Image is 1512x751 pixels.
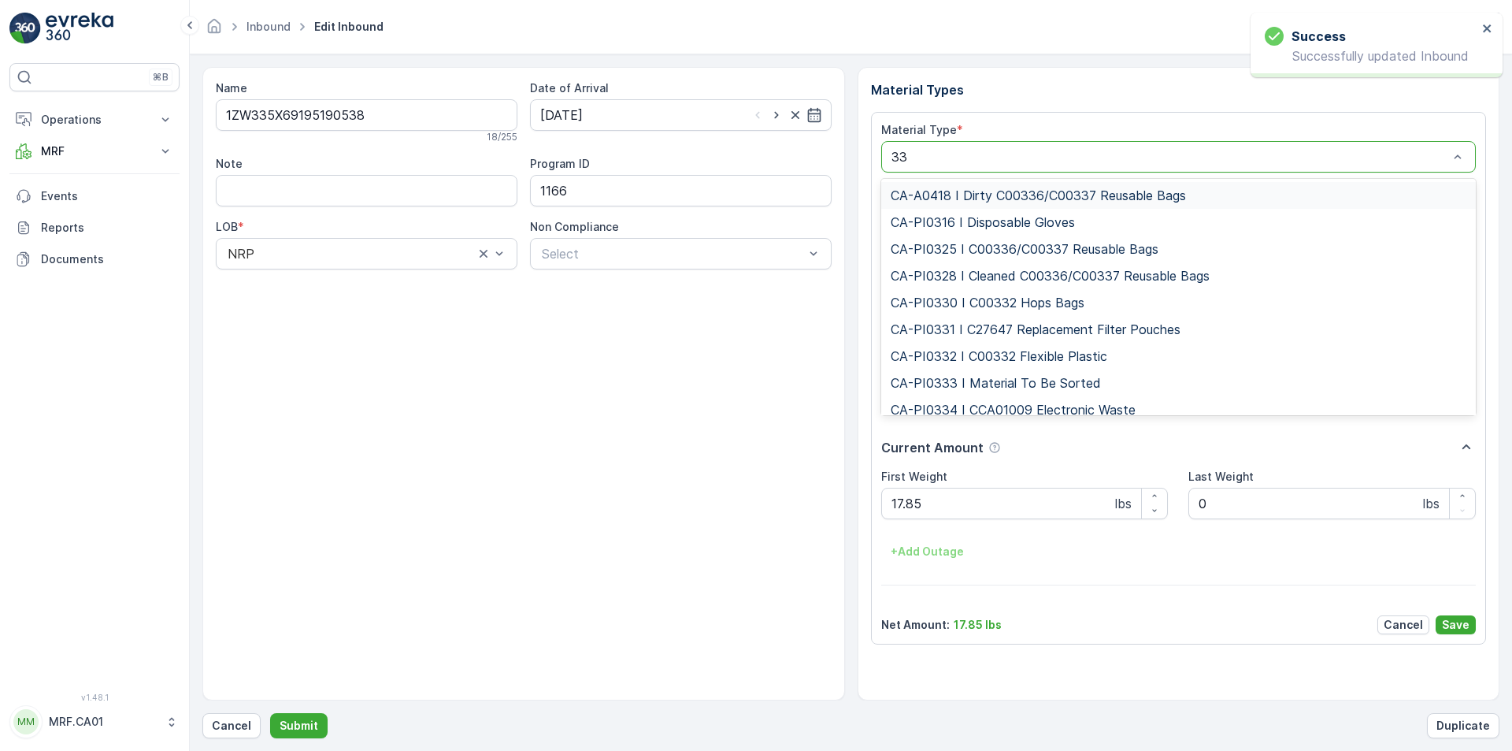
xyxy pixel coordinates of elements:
[881,438,984,457] p: Current Amount
[1384,617,1423,633] p: Cancel
[530,157,590,170] label: Program ID
[891,376,1101,390] span: CA-PI0333 I Material To Be Sorted
[202,713,261,738] button: Cancel
[46,13,113,44] img: logo_light-DOdMpM7g.png
[954,617,1002,633] p: 17.85 lbs
[216,81,247,95] label: Name
[891,349,1107,363] span: CA-PI0332 I C00332 Flexible Plastic
[9,13,41,44] img: logo
[881,539,973,564] button: +Add Outage
[41,112,148,128] p: Operations
[9,180,180,212] a: Events
[9,104,180,136] button: Operations
[13,709,39,734] div: MM
[311,19,387,35] span: Edit Inbound
[153,71,169,84] p: ⌘B
[216,157,243,170] label: Note
[280,718,318,734] p: Submit
[891,296,1084,310] span: CA-PI0330 I C00332 Hops Bags
[1482,22,1493,37] button: close
[891,403,1136,417] span: CA-PI0334 I CCA01009 Electronic Waste
[1115,494,1132,513] p: lbs
[9,244,180,275] a: Documents
[1436,615,1476,634] button: Save
[891,188,1186,203] span: CA-A0418 I Dirty C00336/C00337 Reusable Bags
[9,212,180,244] a: Reports
[988,441,1001,454] div: Help Tooltip Icon
[246,20,291,33] a: Inbound
[881,123,957,136] label: Material Type
[891,242,1158,256] span: CA-PI0325 I C00336/C00337 Reusable Bags
[1377,615,1429,634] button: Cancel
[41,143,148,159] p: MRF
[1427,713,1499,738] button: Duplicate
[530,99,832,131] input: dd/mm/yyyy
[49,714,157,730] p: MRF.CA01
[41,251,173,267] p: Documents
[1423,494,1440,513] p: lbs
[542,244,804,263] p: Select
[881,470,947,483] label: First Weight
[206,24,223,37] a: Homepage
[881,617,950,633] p: Net Amount :
[891,215,1075,229] span: CA-PI0316 I Disposable Gloves
[1291,27,1346,46] h3: Success
[891,269,1210,283] span: CA-PI0328 I Cleaned C00336/C00337 Reusable Bags
[871,80,1487,99] p: Material Types
[41,188,173,204] p: Events
[530,81,609,95] label: Date of Arrival
[487,131,517,143] p: 18 / 255
[1188,470,1254,483] label: Last Weight
[9,136,180,167] button: MRF
[1442,617,1469,633] p: Save
[530,220,619,233] label: Non Compliance
[212,718,251,734] p: Cancel
[891,322,1180,336] span: CA-PI0331 I C27647 Replacement Filter Pouches
[9,693,180,702] span: v 1.48.1
[891,544,964,560] p: + Add Outage
[1265,49,1477,63] p: Successfully updated Inbound
[270,713,328,738] button: Submit
[216,220,238,233] label: LOB
[9,705,180,738] button: MMMRF.CA01
[41,220,173,236] p: Reports
[1436,718,1490,734] p: Duplicate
